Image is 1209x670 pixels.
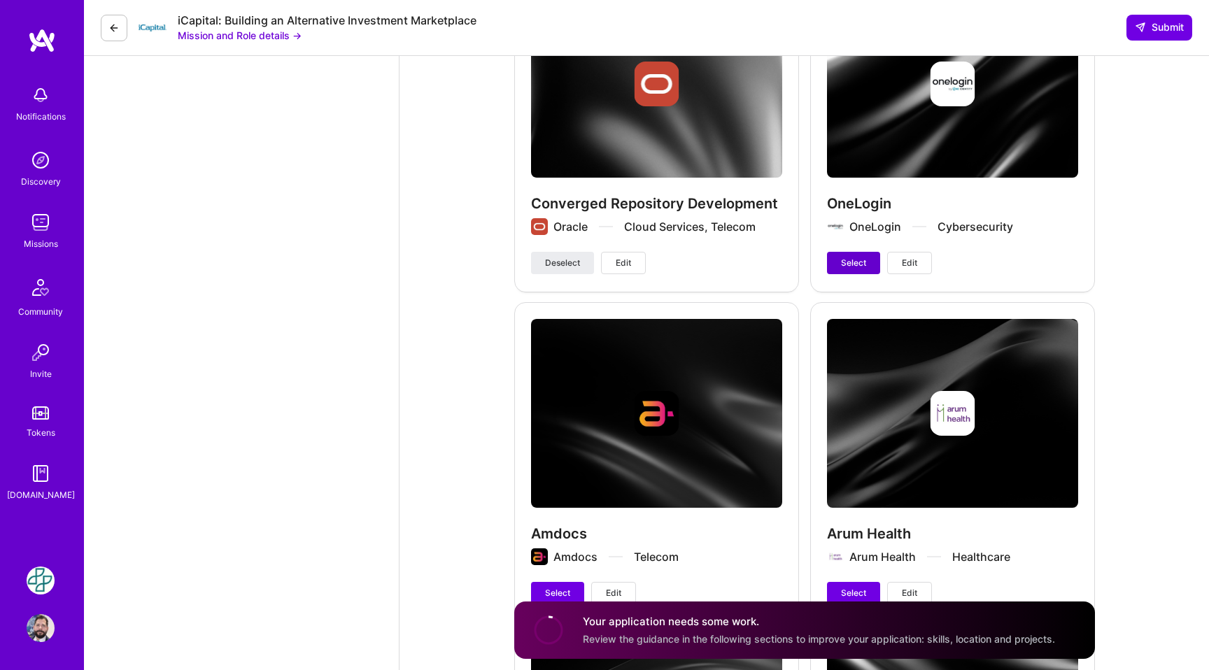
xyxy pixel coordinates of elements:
[827,582,880,604] button: Select
[32,406,49,420] img: tokens
[531,582,584,604] button: Select
[178,13,476,28] div: iCapital: Building an Alternative Investment Marketplace
[591,582,636,604] button: Edit
[531,252,594,274] button: Deselect
[27,459,55,487] img: guide book
[841,587,866,599] span: Select
[27,614,55,642] img: User Avatar
[606,587,621,599] span: Edit
[1126,15,1192,40] button: Submit
[27,425,55,440] div: Tokens
[27,566,55,594] img: Counter Health: Team for Counter Health
[27,338,55,366] img: Invite
[601,252,646,274] button: Edit
[23,566,58,594] a: Counter Health: Team for Counter Health
[21,174,61,189] div: Discovery
[887,252,932,274] button: Edit
[583,633,1055,645] span: Review the guidance in the following sections to improve your application: skills, location and p...
[23,614,58,642] a: User Avatar
[1135,20,1184,34] span: Submit
[139,14,167,42] img: Company Logo
[27,81,55,109] img: bell
[545,587,570,599] span: Select
[583,614,1055,629] h4: Your application needs some work.
[827,252,880,274] button: Select
[30,366,52,381] div: Invite
[902,257,917,269] span: Edit
[7,487,75,502] div: [DOMAIN_NAME]
[28,28,56,53] img: logo
[902,587,917,599] span: Edit
[18,304,63,319] div: Community
[887,582,932,604] button: Edit
[1135,22,1146,33] i: icon SendLight
[24,271,57,304] img: Community
[16,109,66,124] div: Notifications
[841,257,866,269] span: Select
[178,28,302,43] button: Mission and Role details →
[24,236,58,251] div: Missions
[27,146,55,174] img: discovery
[27,208,55,236] img: teamwork
[545,257,580,269] span: Deselect
[108,22,120,34] i: icon LeftArrowDark
[616,257,631,269] span: Edit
